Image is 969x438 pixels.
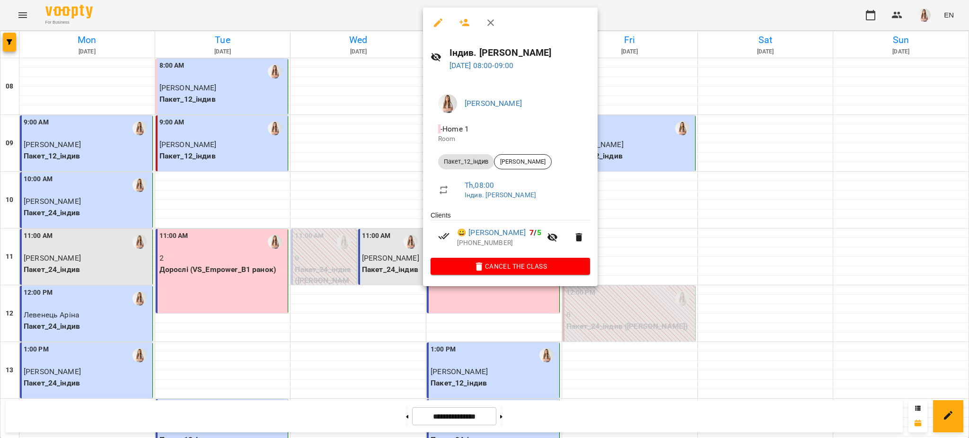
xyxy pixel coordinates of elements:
a: [DATE] 08:00-09:00 [449,61,514,70]
ul: Clients [431,210,590,258]
a: Th , 08:00 [465,181,494,190]
button: Cancel the class [431,258,590,275]
p: Room [438,134,582,144]
span: 5 [537,228,541,237]
div: [PERSON_NAME] [494,154,552,169]
span: Пакет_12_індив [438,158,494,166]
span: Cancel the class [438,261,582,272]
a: [PERSON_NAME] [465,99,522,108]
p: [PHONE_NUMBER] [457,238,541,248]
svg: Paid [438,230,449,242]
span: 7 [529,228,534,237]
b: / [529,228,541,237]
span: - Home 1 [438,124,471,133]
h6: Індив. [PERSON_NAME] [449,45,590,60]
span: [PERSON_NAME] [494,158,551,166]
img: 991d444c6ac07fb383591aa534ce9324.png [438,94,457,113]
a: 😀 [PERSON_NAME] [457,227,526,238]
a: Індив. [PERSON_NAME] [465,191,536,199]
